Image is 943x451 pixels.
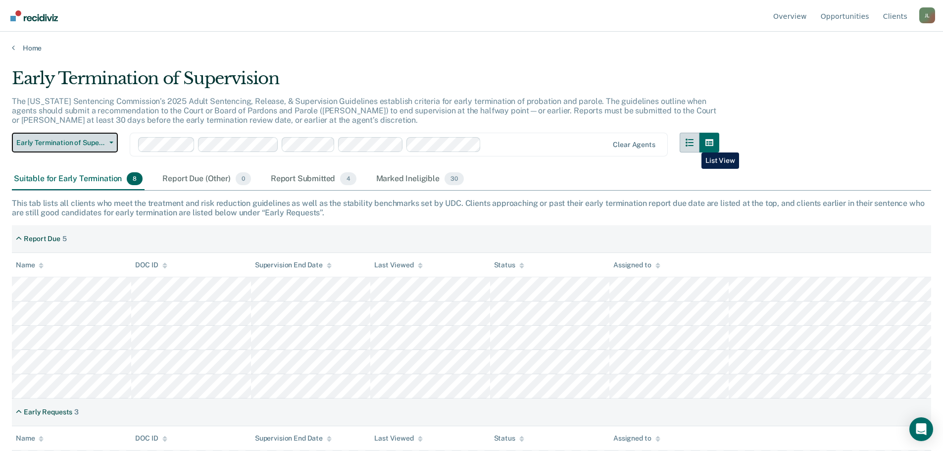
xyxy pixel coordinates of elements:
[613,141,655,149] div: Clear agents
[74,408,79,416] div: 3
[909,417,933,441] div: Open Intercom Messenger
[12,97,716,125] p: The [US_STATE] Sentencing Commission’s 2025 Adult Sentencing, Release, & Supervision Guidelines e...
[135,261,167,269] div: DOC ID
[24,408,72,416] div: Early Requests
[12,68,719,97] div: Early Termination of Supervision
[340,172,356,185] span: 4
[12,168,145,190] div: Suitable for Early Termination8
[12,44,931,52] a: Home
[255,261,332,269] div: Supervision End Date
[236,172,251,185] span: 0
[374,168,466,190] div: Marked Ineligible30
[12,133,118,152] button: Early Termination of Supervision
[613,261,660,269] div: Assigned to
[374,261,422,269] div: Last Viewed
[12,231,71,247] div: Report Due5
[16,261,44,269] div: Name
[10,10,58,21] img: Recidiviz
[160,168,252,190] div: Report Due (Other)0
[12,404,83,420] div: Early Requests3
[127,172,143,185] span: 8
[919,7,935,23] div: J L
[613,434,660,443] div: Assigned to
[494,434,524,443] div: Status
[24,235,60,243] div: Report Due
[919,7,935,23] button: Profile dropdown button
[12,199,931,217] div: This tab lists all clients who meet the treatment and risk reduction guidelines as well as the st...
[255,434,332,443] div: Supervision End Date
[16,434,44,443] div: Name
[62,235,67,243] div: 5
[135,434,167,443] div: DOC ID
[16,139,105,147] span: Early Termination of Supervision
[494,261,524,269] div: Status
[374,434,422,443] div: Last Viewed
[269,168,358,190] div: Report Submitted4
[445,172,464,185] span: 30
